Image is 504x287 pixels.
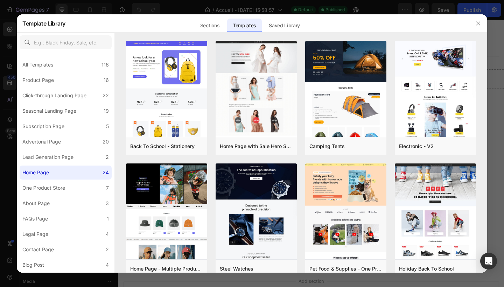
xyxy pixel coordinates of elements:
div: 20 [103,138,109,146]
img: Alt Image [328,222,346,233]
div: 3 [106,199,109,208]
div: Home Page - Multiple Product - Apparel - Style 4 [130,265,203,273]
div: Home Page with Sale Hero Section [220,142,293,150]
img: Alt Image [281,222,300,233]
img: Alt Image [215,1,235,20]
div: Drop element here [196,62,233,68]
div: FAQs Page [22,215,48,223]
div: All Templates [22,61,53,69]
input: E.g.: Black Friday, Sale, etc. [20,35,112,49]
div: Blog Post [22,261,44,269]
input: Email address [111,156,260,173]
button: S'abonner [260,156,309,172]
div: Home Page [22,168,49,177]
div: Camping Tents [309,142,345,150]
p: Copyright © 2022 GemPages. All Rights Reserved. [216,207,346,216]
div: Pet Food & Supplies - One Product Store [309,265,382,273]
img: Alt Image [320,1,340,20]
div: Seasonal Landing Page [22,107,76,115]
div: Sections [195,19,225,33]
div: 116 [101,61,109,69]
h2: Template Library [22,14,65,33]
img: Alt Image [258,222,277,233]
div: Saved Library [263,19,306,33]
strong: Suivez-nous sur les réseaux sociaux [74,208,172,214]
strong: Paiement sûr et sécurisé [241,7,307,13]
div: 2 [106,153,109,161]
div: About Page [22,199,50,208]
img: electronic.png [395,41,476,286]
div: 7 [106,184,109,192]
div: Advertorial Page [22,138,61,146]
div: Product Page [22,76,54,84]
div: Steel Watches [220,265,253,273]
div: 5 [106,122,109,131]
div: 1 [107,215,109,223]
img: Alt Image [110,1,130,20]
div: 22 [103,91,109,100]
div: Legal Page [22,230,48,238]
div: Open Intercom Messenger [480,253,497,269]
strong: Devenez un membre Glow Feet ! [108,113,313,127]
div: Subscription Page [22,122,64,131]
div: S'abonner [271,160,298,168]
div: Electronic - V2 [399,142,434,150]
strong: Livraison gratuite [31,7,78,13]
div: Back To School - Stationery [130,142,195,150]
div: Lead Generation Page [22,153,73,161]
div: 24 [103,168,109,177]
div: 16 [104,76,109,84]
div: Contact Page [22,245,54,254]
strong: Soyez les premiers à découvrir nos nouveautés, offres exclusives et conseils pour des pieds parfa... [75,136,345,142]
div: Templates [227,19,262,33]
img: tent.png [305,41,386,219]
div: Holiday Back To School [399,265,454,273]
img: Alt Image [5,1,25,20]
div: One Product Store [22,184,65,192]
div: 4 [106,261,109,269]
div: Click-through Landing Page [22,91,86,100]
img: Alt Image [304,222,323,233]
div: 4 [106,230,109,238]
div: 19 [104,107,109,115]
strong: Soin doux [346,7,373,13]
div: 2 [106,245,109,254]
strong: Retour gratuit sous 30 jours [136,3,196,17]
